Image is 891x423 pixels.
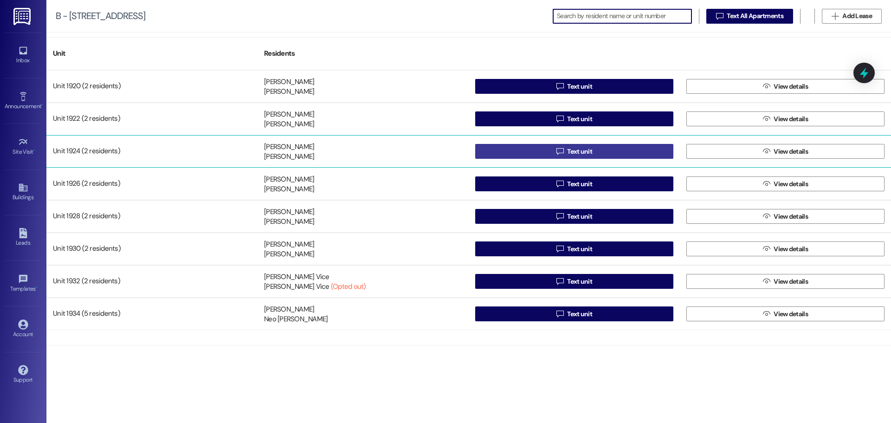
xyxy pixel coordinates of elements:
span: View details [774,114,808,124]
a: Buildings [5,180,42,205]
div: Unit 1926 (2 residents) [46,175,258,193]
span: • [41,102,43,108]
span: View details [774,82,808,91]
i:  [763,83,770,90]
a: Account [5,317,42,342]
div: Unit 1924 (2 residents) [46,142,258,161]
a: Support [5,362,42,387]
span: View details [774,147,808,156]
button: Add Lease [822,9,882,24]
div: Unit [46,42,258,65]
span: View details [774,244,808,254]
span: Text All Apartments [727,11,783,21]
div: [PERSON_NAME] [264,120,314,130]
div: [PERSON_NAME] [264,142,314,152]
button: View details [686,144,885,159]
div: Neo [PERSON_NAME] [264,315,328,325]
img: ResiDesk Logo [13,8,32,25]
div: [PERSON_NAME] [264,152,314,162]
i:  [556,310,563,318]
button: View details [686,176,885,191]
a: Inbox [5,43,42,68]
div: [PERSON_NAME] [264,110,314,119]
div: [PERSON_NAME] [264,77,314,87]
span: View details [774,309,808,319]
span: Text unit [567,277,592,286]
button: View details [686,111,885,126]
button: Text unit [475,111,673,126]
button: Text unit [475,306,673,321]
i:  [763,245,770,253]
a: Site Visit • [5,134,42,159]
div: Unit 1920 (2 residents) [46,77,258,96]
button: Text unit [475,79,673,94]
span: Text unit [567,114,592,124]
div: Unit 1928 (2 residents) [46,207,258,226]
div: [PERSON_NAME] [264,207,314,217]
i:  [763,115,770,123]
button: View details [686,241,885,256]
button: Text unit [475,241,673,256]
i:  [716,13,723,20]
button: Text All Apartments [706,9,793,24]
i:  [556,278,563,285]
div: [PERSON_NAME] [264,87,314,97]
i:  [556,148,563,155]
span: Text unit [567,244,592,254]
div: Unit 1934 (5 residents) [46,305,258,323]
div: [PERSON_NAME] Vice [264,272,329,282]
button: Text unit [475,144,673,159]
i:  [556,213,563,220]
button: Text unit [475,209,673,224]
div: [PERSON_NAME] [264,185,314,195]
div: Unit 1922 (2 residents) [46,110,258,128]
div: [PERSON_NAME] [264,250,314,260]
div: Unit 1932 (2 residents) [46,272,258,291]
i:  [556,83,563,90]
button: View details [686,209,885,224]
div: [PERSON_NAME] [264,240,314,249]
div: [PERSON_NAME] [264,175,314,184]
div: [PERSON_NAME] Vice [264,282,366,299]
button: Text unit [475,274,673,289]
span: Text unit [567,309,592,319]
span: View details [774,179,808,189]
button: View details [686,79,885,94]
i:  [556,115,563,123]
div: B - [STREET_ADDRESS] [56,11,145,21]
button: View details [686,274,885,289]
div: Unit 1930 (2 residents) [46,240,258,258]
i:  [556,180,563,188]
i:  [763,278,770,285]
span: • [36,284,37,291]
span: Text unit [567,147,592,156]
a: Leads [5,225,42,250]
button: View details [686,306,885,321]
input: Search by resident name or unit number [557,10,691,23]
span: View details [774,212,808,221]
span: • [33,147,35,154]
div: Residents [258,42,469,65]
i:  [763,310,770,318]
i:  [832,13,839,20]
span: Text unit [567,179,592,189]
i:  [763,180,770,188]
a: Templates • [5,271,42,296]
span: Text unit [567,212,592,221]
span: Text unit [567,82,592,91]
span: Add Lease [842,11,872,21]
div: [PERSON_NAME] [264,217,314,227]
i:  [556,245,563,253]
span: View details [774,277,808,286]
button: Text unit [475,176,673,191]
div: [PERSON_NAME] [264,305,314,314]
i:  [763,213,770,220]
i:  [763,148,770,155]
